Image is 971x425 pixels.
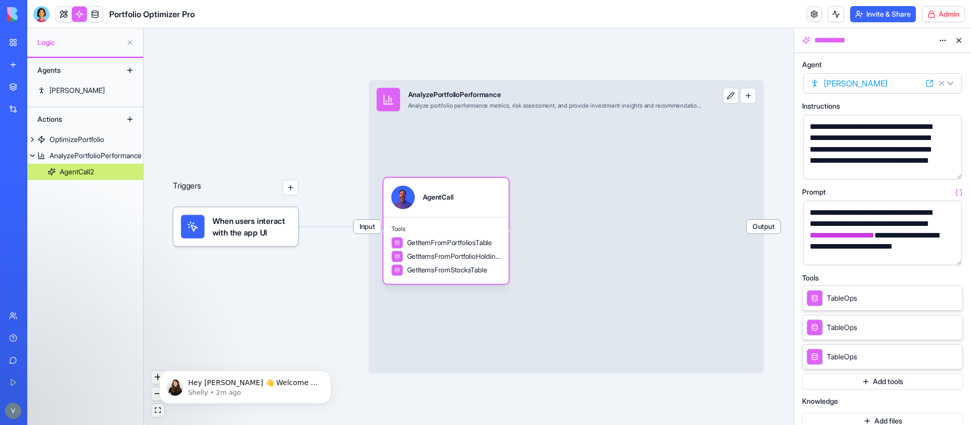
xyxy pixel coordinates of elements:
div: Analyze portfolio performance metrics, risk assessment, and provide investment insights and recom... [408,102,701,109]
div: AnalyzePortfolioPerformance [408,90,701,100]
div: AgentCall2 [60,167,94,177]
button: Add tools [802,373,963,390]
div: [PERSON_NAME] [50,85,105,96]
span: Tools [391,225,501,233]
button: Admin [922,6,965,22]
div: AgentCall [423,193,454,202]
span: GetItemFromPortfoliosTable [407,238,492,248]
span: TableOps [827,352,857,362]
span: Tools [802,274,819,281]
div: InputAnalyzePortfolioPerformanceAnalyze portfolio performance metrics, risk assessment, and provi... [369,80,764,373]
img: ACg8ocL-WirufR1PH3kT1x-OSmDpb6EIyubJITZQ2DTWGYZvJc2G8A=s96-c [5,403,21,419]
div: Actions [32,111,113,127]
div: AgentCallToolsGetItemFromPortfoliosTableGetItemsFromPortfolioHoldingsTableGetItemsFromStocksTable [383,178,509,284]
a: [PERSON_NAME] [27,82,143,99]
span: Output [746,220,780,233]
div: AnalyzePortfolioPerformance [50,151,142,161]
a: AgentCall2 [27,164,143,180]
span: GetItemsFromStocksTable [407,265,488,275]
span: Knowledge [802,398,838,405]
span: Input [354,220,381,233]
span: TableOps [827,322,857,333]
span: GetItemsFromPortfolioHoldingsTable [407,252,501,261]
span: Logic [37,37,122,48]
div: When users interact with the app UI [173,207,298,246]
span: Prompt [802,188,826,196]
p: Triggers [173,180,201,196]
button: Invite & Share [850,6,916,22]
span: Instructions [802,103,840,110]
a: AnalyzePortfolioPerformance [27,148,143,164]
span: When users interact with the app UI [212,215,291,238]
a: OptimizePortfolio [27,131,143,148]
div: Agents [32,62,113,78]
span: Portfolio Optimizer Pro [109,8,195,20]
iframe: Intercom notifications message [144,349,346,420]
div: OptimizePortfolio [50,134,104,145]
div: Triggers [173,149,298,246]
span: Agent [802,61,822,68]
img: logo [7,7,70,21]
span: TableOps [827,293,857,303]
